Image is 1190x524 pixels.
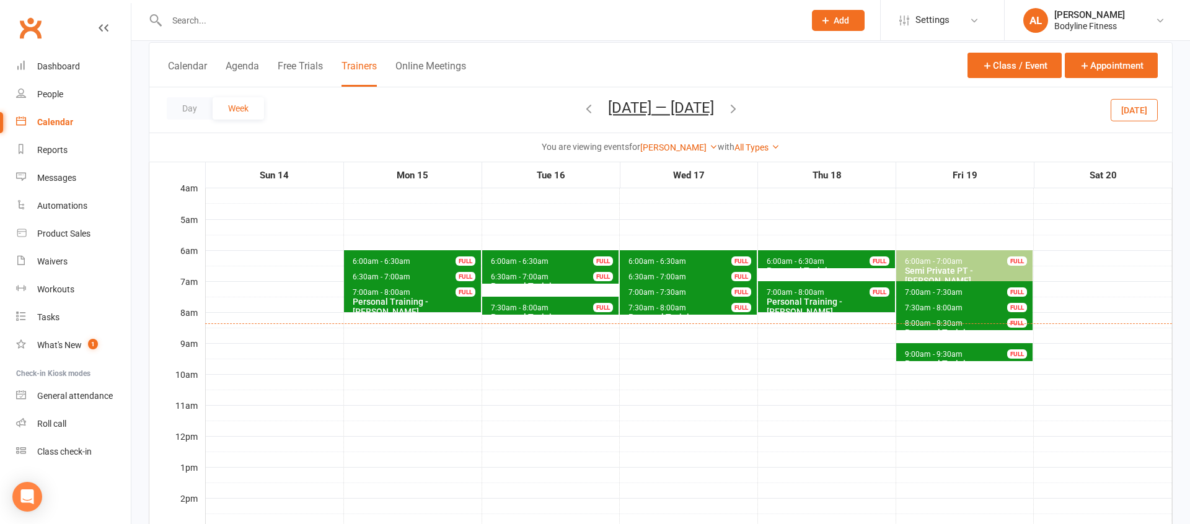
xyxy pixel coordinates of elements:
strong: with [718,142,734,152]
button: Appointment [1065,53,1158,78]
span: 6:30am - 7:00am [490,273,549,281]
div: FULL [870,256,889,266]
a: Product Sales [16,220,131,248]
div: Automations [37,201,87,211]
div: Personal Training - [PERSON_NAME] [904,328,1031,347]
div: Messages [37,173,76,183]
div: [PERSON_NAME] [1054,9,1125,20]
div: 5am [149,213,205,244]
div: Sat 20 [1035,168,1171,183]
div: Calendar [37,117,73,127]
div: FULL [456,272,475,281]
div: Personal Training - [PERSON_NAME] [490,312,617,332]
a: [PERSON_NAME] [640,142,718,152]
button: Week [213,97,264,120]
div: FULL [1007,349,1027,359]
a: Tasks [16,303,131,331]
div: FULL [456,256,475,266]
div: Class check-in [37,447,92,456]
div: Product Sales [37,229,90,238]
div: Personal Training - [PERSON_NAME] [904,359,1031,378]
div: People [37,89,63,99]
div: Wed 17 [621,168,757,183]
a: All Types [734,142,780,152]
button: Trainers [342,60,377,87]
button: Day [167,97,213,120]
a: Reports [16,136,131,164]
span: 8:00am - 8:30am [904,319,963,328]
span: Settings [915,6,950,34]
button: [DATE] [1111,98,1158,121]
div: General attendance [37,391,113,401]
div: Tue 16 [483,168,619,183]
span: 1 [88,339,98,349]
a: Waivers [16,248,131,276]
a: Automations [16,192,131,220]
div: AL [1023,8,1048,33]
button: Add [812,10,865,31]
div: FULL [593,256,613,266]
button: Class / Event [967,53,1062,78]
div: FULL [731,272,751,281]
div: Open Intercom Messenger [12,482,42,512]
div: Workouts [37,284,74,294]
div: Thu 18 [759,168,895,183]
button: Free Trials [278,60,323,87]
div: Semi Private PT - [PERSON_NAME], [PERSON_NAME] [904,266,1031,295]
div: 1pm [149,461,205,492]
div: 9am [149,337,205,368]
span: 6:30am - 7:00am [628,273,687,281]
div: FULL [1007,318,1027,328]
div: Bodyline Fitness [1054,20,1125,32]
div: 8am [149,306,205,337]
a: Workouts [16,276,131,303]
button: Online Meetings [395,60,466,87]
div: Mon 15 [345,168,481,183]
div: 12pm [149,430,205,461]
span: 6:30am - 7:00am [352,273,411,281]
div: FULL [593,272,613,281]
span: 7:00am - 8:00am [766,288,825,297]
div: Fri 19 [897,168,1033,183]
div: 2pm [149,492,205,523]
div: FULL [1007,256,1027,266]
div: FULL [870,287,889,297]
div: FULL [456,287,475,297]
div: Personal Training - [PERSON_NAME] [628,312,754,332]
span: Add [834,15,849,25]
div: FULL [1007,287,1027,297]
a: Clubworx [15,12,46,43]
a: Roll call [16,410,131,438]
div: Personal Training - [PERSON_NAME] [766,297,892,317]
div: FULL [593,303,613,312]
div: Personal Training - [PERSON_NAME] [490,281,617,301]
a: Calendar [16,108,131,136]
input: Search... [163,12,796,29]
div: Sun 14 [206,168,343,183]
span: 7:30am - 8:00am [628,303,687,312]
span: 6:00am - 6:30am [490,257,549,266]
div: Dashboard [37,61,80,71]
div: FULL [1007,303,1027,312]
div: Reports [37,145,68,155]
div: Personal Training - [PERSON_NAME] [352,297,478,317]
span: 7:00am - 8:00am [352,288,411,297]
strong: You are viewing events [542,142,629,152]
button: Calendar [168,60,207,87]
div: Waivers [37,256,68,266]
div: Tasks [37,312,59,322]
span: 7:00am - 7:30am [628,288,687,297]
span: 6:00am - 6:30am [628,257,687,266]
a: Class kiosk mode [16,438,131,466]
a: Messages [16,164,131,192]
span: 9:00am - 9:30am [904,350,963,359]
div: FULL [731,287,751,297]
div: 11am [149,399,205,430]
span: 6:00am - 6:30am [352,257,411,266]
a: What's New1 [16,331,131,359]
strong: for [629,142,640,152]
div: 4am [149,181,205,212]
div: Roll call [37,419,66,429]
div: 6am [149,244,205,275]
a: Dashboard [16,53,131,81]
